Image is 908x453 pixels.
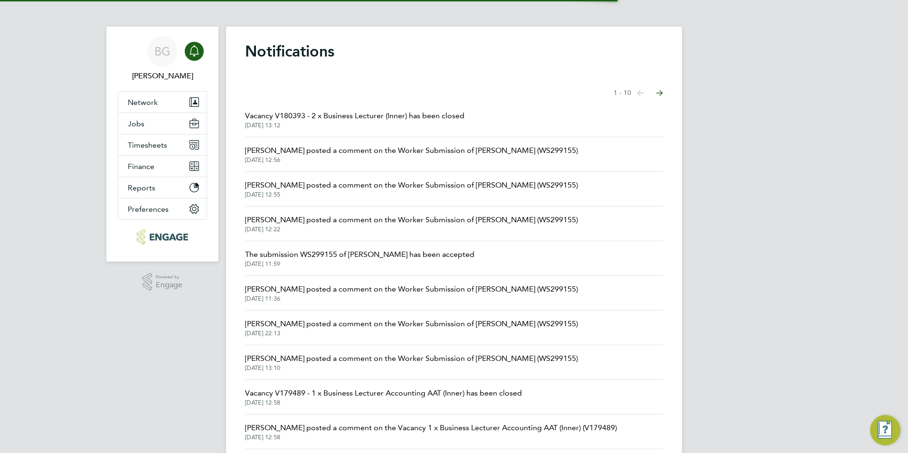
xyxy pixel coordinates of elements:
span: Network [128,98,158,107]
span: Powered by [156,273,182,281]
nav: Main navigation [106,27,218,262]
span: [PERSON_NAME] posted a comment on the Vacancy 1 x Business Lecturer Accounting AAT (Inner) (V179489) [245,422,617,434]
a: [PERSON_NAME] posted a comment on the Worker Submission of [PERSON_NAME] (WS299155)[DATE] 12:55 [245,179,578,198]
span: [DATE] 12:58 [245,399,522,406]
span: [PERSON_NAME] posted a comment on the Worker Submission of [PERSON_NAME] (WS299155) [245,214,578,226]
span: [PERSON_NAME] posted a comment on the Worker Submission of [PERSON_NAME] (WS299155) [245,179,578,191]
img: carbonrecruitment-logo-retina.png [137,229,188,245]
button: Network [118,92,207,113]
span: [DATE] 12:22 [245,226,578,233]
h1: Notifications [245,42,663,61]
button: Timesheets [118,134,207,155]
nav: Select page of notifications list [614,84,663,103]
a: BG[PERSON_NAME] [118,36,207,82]
a: [PERSON_NAME] posted a comment on the Vacancy 1 x Business Lecturer Accounting AAT (Inner) (V1794... [245,422,617,441]
button: Reports [118,177,207,198]
span: [DATE] 13:12 [245,122,464,129]
span: Becky Green [118,70,207,82]
a: The submission WS299155 of [PERSON_NAME] has been accepted[DATE] 11:59 [245,249,474,268]
a: [PERSON_NAME] posted a comment on the Worker Submission of [PERSON_NAME] (WS299155)[DATE] 12:22 [245,214,578,233]
button: Finance [118,156,207,177]
a: Go to home page [118,229,207,245]
a: Vacancy V179489 - 1 x Business Lecturer Accounting AAT (Inner) has been closed[DATE] 12:58 [245,387,522,406]
button: Engage Resource Center [870,415,900,445]
span: [PERSON_NAME] posted a comment on the Worker Submission of [PERSON_NAME] (WS299155) [245,318,578,330]
span: Reports [128,183,155,192]
a: [PERSON_NAME] posted a comment on the Worker Submission of [PERSON_NAME] (WS299155)[DATE] 12:56 [245,145,578,164]
span: [DATE] 22:13 [245,330,578,337]
span: Preferences [128,205,169,214]
span: [PERSON_NAME] posted a comment on the Worker Submission of [PERSON_NAME] (WS299155) [245,353,578,364]
span: [DATE] 12:56 [245,156,578,164]
span: BG [154,45,170,57]
span: [DATE] 13:10 [245,364,578,372]
button: Preferences [118,198,207,219]
span: Jobs [128,119,144,128]
span: Engage [156,281,182,289]
a: [PERSON_NAME] posted a comment on the Worker Submission of [PERSON_NAME] (WS299155)[DATE] 13:10 [245,353,578,372]
span: Timesheets [128,141,167,150]
span: Vacancy V180393 - 2 x Business Lecturer (Inner) has been closed [245,110,464,122]
span: [PERSON_NAME] posted a comment on the Worker Submission of [PERSON_NAME] (WS299155) [245,283,578,295]
span: Finance [128,162,154,171]
span: [DATE] 12:58 [245,434,617,441]
a: [PERSON_NAME] posted a comment on the Worker Submission of [PERSON_NAME] (WS299155)[DATE] 22:13 [245,318,578,337]
span: [DATE] 11:59 [245,260,474,268]
button: Jobs [118,113,207,134]
span: Vacancy V179489 - 1 x Business Lecturer Accounting AAT (Inner) has been closed [245,387,522,399]
span: 1 - 10 [614,88,631,98]
a: [PERSON_NAME] posted a comment on the Worker Submission of [PERSON_NAME] (WS299155)[DATE] 11:36 [245,283,578,302]
span: The submission WS299155 of [PERSON_NAME] has been accepted [245,249,474,260]
a: Vacancy V180393 - 2 x Business Lecturer (Inner) has been closed[DATE] 13:12 [245,110,464,129]
span: [DATE] 12:55 [245,191,578,198]
a: Powered byEngage [142,273,183,291]
span: [PERSON_NAME] posted a comment on the Worker Submission of [PERSON_NAME] (WS299155) [245,145,578,156]
span: [DATE] 11:36 [245,295,578,302]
